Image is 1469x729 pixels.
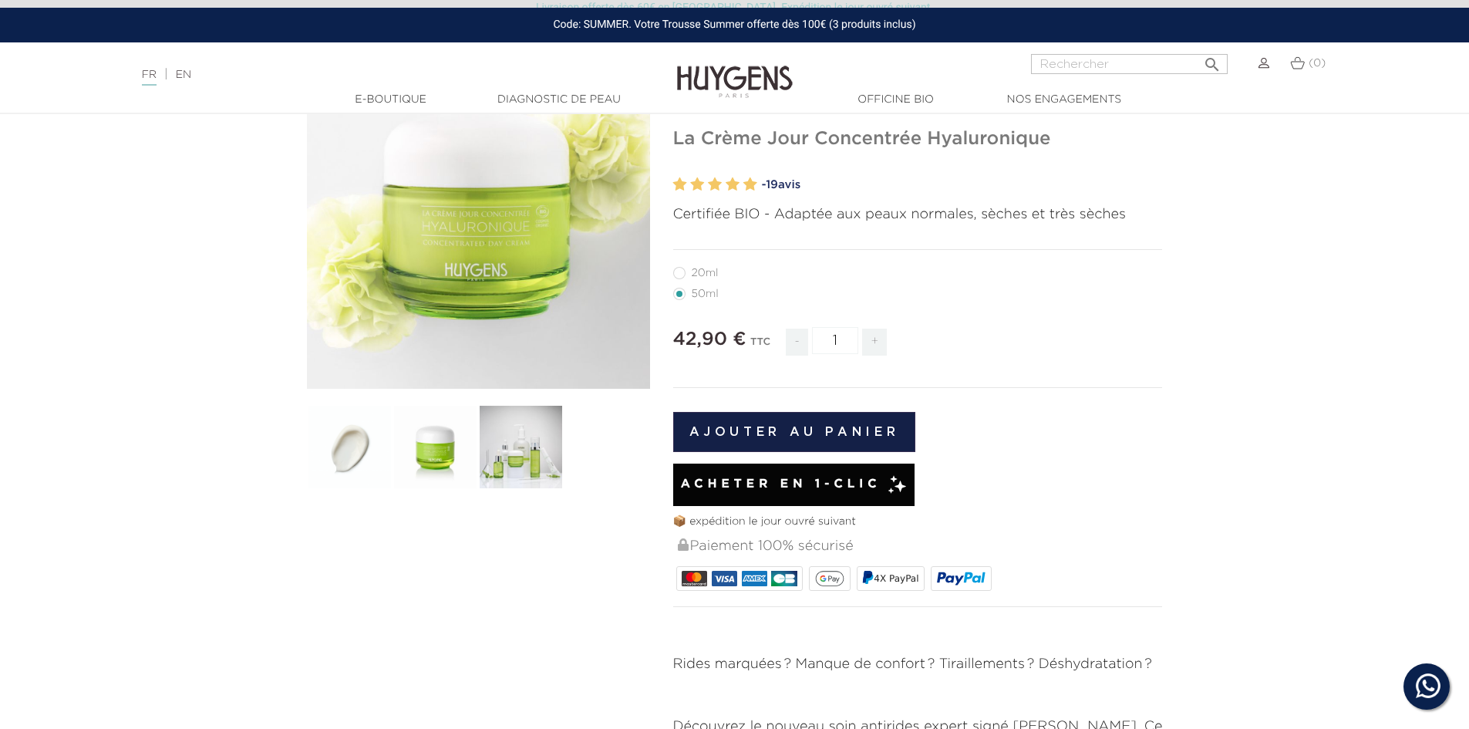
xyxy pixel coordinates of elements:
[742,571,767,586] img: AMEX
[819,92,973,108] a: Officine Bio
[743,174,757,196] label: 5
[762,174,1163,197] a: -19avis
[1198,49,1226,70] button: 
[862,329,887,356] span: +
[712,571,737,586] img: VISA
[812,327,858,354] input: Quantité
[750,326,770,367] div: TTC
[134,66,601,84] div: |
[673,412,916,452] button: Ajouter au panier
[690,174,704,196] label: 2
[987,92,1141,108] a: Nos engagements
[1309,58,1326,69] span: (0)
[482,92,636,108] a: Diagnostic de peau
[815,571,844,586] img: google_pay
[673,514,1163,530] p: 📦 expédition le jour ouvré suivant
[142,69,157,86] a: FR
[726,174,740,196] label: 4
[314,92,468,108] a: E-Boutique
[673,267,737,279] label: 20ml
[682,571,707,586] img: MASTERCARD
[708,174,722,196] label: 3
[771,571,797,586] img: CB_NATIONALE
[673,128,1163,150] h1: La Crème Jour Concentrée Hyaluronique
[1031,54,1228,74] input: Rechercher
[677,41,793,100] img: Huygens
[1203,51,1221,69] i: 
[673,330,746,349] span: 42,90 €
[766,179,778,191] span: 19
[176,69,191,80] a: EN
[874,573,918,584] span: 4X PayPal
[673,174,687,196] label: 1
[678,538,689,551] img: Paiement 100% sécurisé
[676,530,1163,563] div: Paiement 100% sécurisé
[673,654,1163,675] p: Rides marquées ? Manque de confort ? Tiraillements ? Déshydratation ?
[786,329,807,356] span: -
[673,204,1163,225] p: Certifiée BIO - Adaptée aux peaux normales, sèches et très sèches
[673,288,737,300] label: 50ml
